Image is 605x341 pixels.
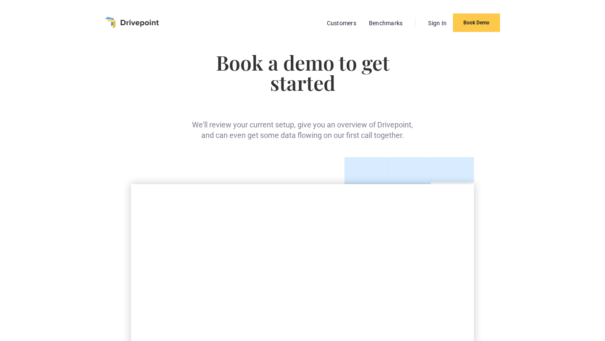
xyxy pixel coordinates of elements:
a: Customers [323,18,360,29]
a: Book Demo [453,13,500,32]
h1: Book a demo to get started [190,52,416,93]
a: Sign In [424,18,451,29]
a: Benchmarks [365,18,407,29]
div: We'll review your current setup, give you an overview of Drivepoint, and can even get some data f... [190,106,416,140]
